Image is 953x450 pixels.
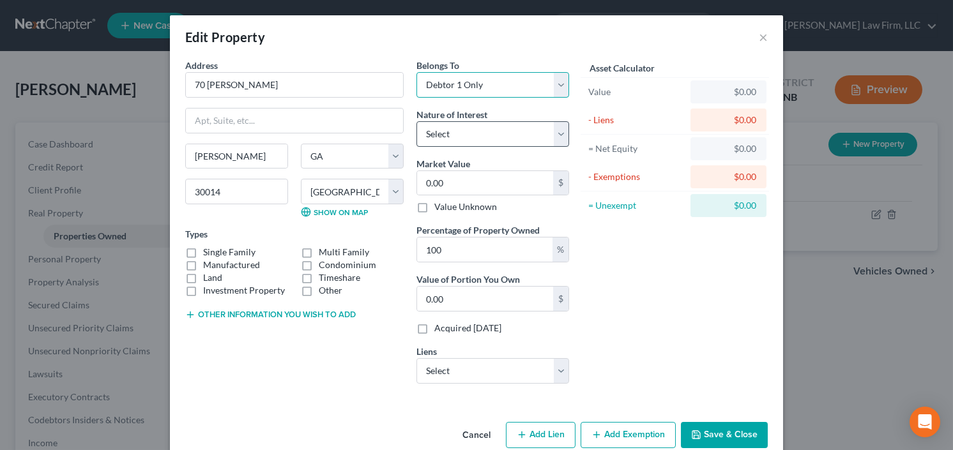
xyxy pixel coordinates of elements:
label: Investment Property [203,284,285,297]
div: - Liens [588,114,685,126]
span: Belongs To [416,60,459,71]
input: Enter city... [186,144,287,169]
label: Land [203,271,222,284]
label: Acquired [DATE] [434,322,501,334]
input: Enter zip... [185,179,288,204]
div: % [553,237,568,262]
button: Cancel [452,423,501,449]
button: × [759,29,768,45]
label: Types [185,227,208,241]
a: Show on Map [301,207,368,217]
div: $0.00 [701,142,756,155]
label: Liens [416,345,437,358]
div: $ [553,287,568,311]
button: Add Exemption [581,422,676,449]
label: Multi Family [319,246,369,259]
div: $ [553,171,568,195]
input: 0.00 [417,171,553,195]
div: $0.00 [701,86,756,98]
div: $0.00 [701,114,756,126]
button: Add Lien [506,422,576,449]
div: Edit Property [185,28,265,46]
div: $0.00 [701,170,756,183]
input: 0.00 [417,287,553,311]
button: Save & Close [681,422,768,449]
label: Nature of Interest [416,108,487,121]
input: 0.00 [417,237,553,262]
label: Market Value [416,157,470,170]
label: Condominium [319,259,376,271]
label: Value of Portion You Own [416,273,520,286]
input: Apt, Suite, etc... [186,109,403,133]
div: - Exemptions [588,170,685,183]
button: Other information you wish to add [185,310,356,320]
input: Enter address... [186,73,403,97]
span: Address [185,60,218,71]
div: = Net Equity [588,142,685,155]
div: = Unexempt [588,199,685,212]
label: Value Unknown [434,200,497,213]
div: Open Intercom Messenger [910,407,940,437]
label: Other [319,284,342,297]
label: Asset Calculator [590,61,655,75]
label: Percentage of Property Owned [416,223,540,237]
label: Timeshare [319,271,360,284]
div: $0.00 [701,199,756,212]
label: Single Family [203,246,255,259]
div: Value [588,86,685,98]
label: Manufactured [203,259,260,271]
